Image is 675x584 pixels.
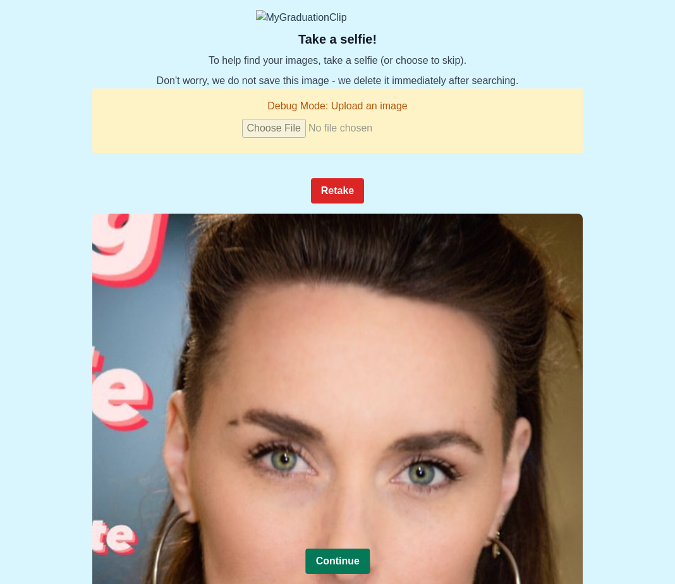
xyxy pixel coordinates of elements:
p: Debug Mode: Upload an image [102,99,573,114]
button: Retake [311,178,364,204]
img: MyGraduationClip [256,10,420,25]
button: Continue [305,549,369,574]
b: Retake [321,185,354,196]
p: To help find your images, take a selfie (or choose to skip). [157,53,519,68]
p: Don't worry, we do not save this image - we delete it immediately after searching. [157,73,519,88]
b: Continue [315,556,359,566]
h2: Take a selfie! [157,30,519,48]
